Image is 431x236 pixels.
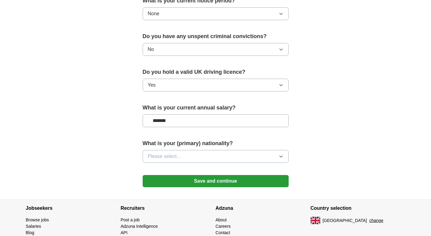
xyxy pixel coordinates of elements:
a: Browse jobs [26,217,49,222]
button: No [143,43,289,56]
a: Post a job [121,217,140,222]
button: Save and continue [143,175,289,187]
label: Do you have any unspent criminal convictions? [143,32,289,41]
a: Salaries [26,224,41,229]
button: change [369,217,383,224]
h4: Country selection [311,200,405,217]
label: What is your current annual salary? [143,104,289,112]
a: Contact [216,230,230,235]
span: No [148,46,154,53]
button: Yes [143,79,289,91]
span: Please select... [148,153,181,160]
img: UK flag [311,217,320,224]
a: About [216,217,227,222]
span: None [148,10,159,17]
span: [GEOGRAPHIC_DATA] [323,217,367,224]
a: Adzuna Intelligence [121,224,158,229]
a: Careers [216,224,231,229]
span: Yes [148,81,156,89]
button: Please select... [143,150,289,163]
label: Do you hold a valid UK driving licence? [143,68,289,76]
a: API [121,230,128,235]
a: Blog [26,230,34,235]
button: None [143,7,289,20]
label: What is your (primary) nationality? [143,139,289,148]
